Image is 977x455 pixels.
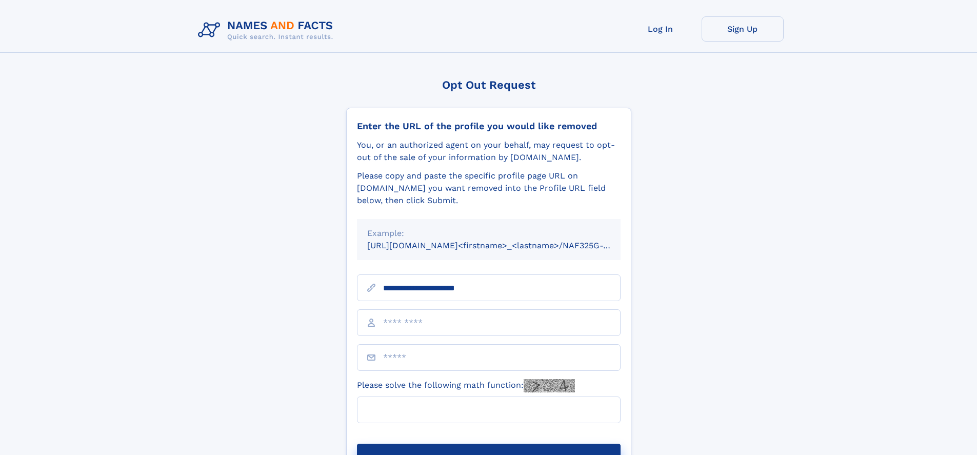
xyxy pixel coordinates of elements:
div: You, or an authorized agent on your behalf, may request to opt-out of the sale of your informatio... [357,139,621,164]
a: Sign Up [702,16,784,42]
div: Example: [367,227,610,240]
img: Logo Names and Facts [194,16,342,44]
div: Opt Out Request [346,78,631,91]
div: Please copy and paste the specific profile page URL on [DOMAIN_NAME] you want removed into the Pr... [357,170,621,207]
label: Please solve the following math function: [357,379,575,392]
a: Log In [620,16,702,42]
small: [URL][DOMAIN_NAME]<firstname>_<lastname>/NAF325G-xxxxxxxx [367,241,640,250]
div: Enter the URL of the profile you would like removed [357,121,621,132]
